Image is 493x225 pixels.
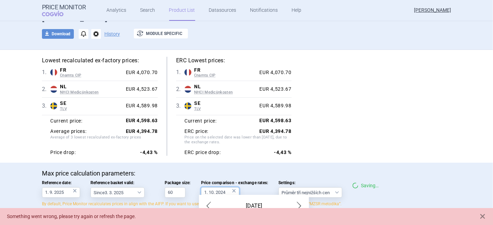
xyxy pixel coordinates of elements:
[42,180,80,185] span: Reference date:
[176,68,184,76] span: 1 .
[194,67,257,73] span: FR
[60,100,123,107] span: SE
[140,150,158,155] strong: -4,43 %
[194,100,257,107] span: SE
[50,128,87,135] strong: Average prices:
[73,187,77,195] div: ×
[50,150,76,156] strong: Price drop:
[184,86,191,93] img: Netherlands
[184,118,217,124] strong: Current price:
[176,57,292,64] h5: ERC Lowest prices:
[123,70,158,76] div: EUR 4,070.70
[42,170,451,177] p: Max price calculation parameters:
[60,90,123,95] span: NHCI Medicijnkosten
[201,187,239,198] input: Price comparison - exchange rates:×
[184,102,191,109] img: Sweden
[194,84,257,90] span: NL
[134,29,188,38] button: Module specific
[194,90,257,95] span: NHCI Medicijnkosten
[353,180,387,191] div: Saving…
[257,86,292,92] div: EUR 4,523.67
[50,118,83,124] strong: Current price:
[42,11,73,16] span: COGVIO
[42,85,50,93] span: 2 .
[260,118,292,123] strong: EUR 4,598.63
[278,180,342,185] span: Settings:
[232,187,236,195] div: ×
[60,107,123,111] span: TLV
[278,187,342,198] select: Settings:
[123,103,158,109] div: EUR 4,589.98
[257,103,292,109] div: EUR 4,589.98
[42,4,86,11] strong: Price Monitor
[60,67,123,73] span: FR
[194,107,257,111] span: TLV
[165,187,185,198] input: Package size:
[126,128,158,134] strong: EUR 4,394.78
[194,73,257,78] span: Cnamts CIP
[42,187,80,198] input: Reference date:×
[165,180,191,185] span: Package size:
[184,128,208,135] strong: ERC price:
[201,180,268,185] span: Price comparison - exchange rates:
[42,68,50,76] span: 1 .
[184,150,221,156] strong: ERC price drop:
[205,200,303,211] div: [DATE]
[257,70,292,76] div: EUR 4,070.70
[7,213,472,220] div: Something went wrong, please try again or refresh the page.
[126,118,158,123] strong: EUR 4,598.63
[90,187,145,198] select: Reference basket valid:
[42,201,451,207] p: By default, Price Monitor recalculates prices in align with the AIFP. If you want to use the offi...
[50,102,57,109] img: Sweden
[60,73,123,78] span: Cnamts CIP
[42,29,74,39] button: Download
[50,86,57,93] img: Netherlands
[104,31,120,36] button: History
[184,69,191,76] img: France
[42,102,50,110] span: 3 .
[260,128,292,134] strong: EUR 4,394.78
[123,86,158,92] div: EUR 4,523.67
[176,102,184,110] span: 3 .
[90,180,154,185] span: Reference basket valid:
[205,200,213,211] span: Previous Month
[295,200,303,211] span: Next Month
[42,57,158,64] h5: Lowest recalculated ex-factory prices:
[50,135,158,146] span: Average of 3 lowest recalculated ex-factory prices
[184,135,292,146] span: Price on the selected date was lower than [DATE], due to the exchange rates.
[42,4,86,17] a: Price MonitorCOGVIO
[176,85,184,93] span: 2 .
[274,150,292,155] strong: -4,43 %
[50,69,57,76] img: France
[60,84,123,90] span: NL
